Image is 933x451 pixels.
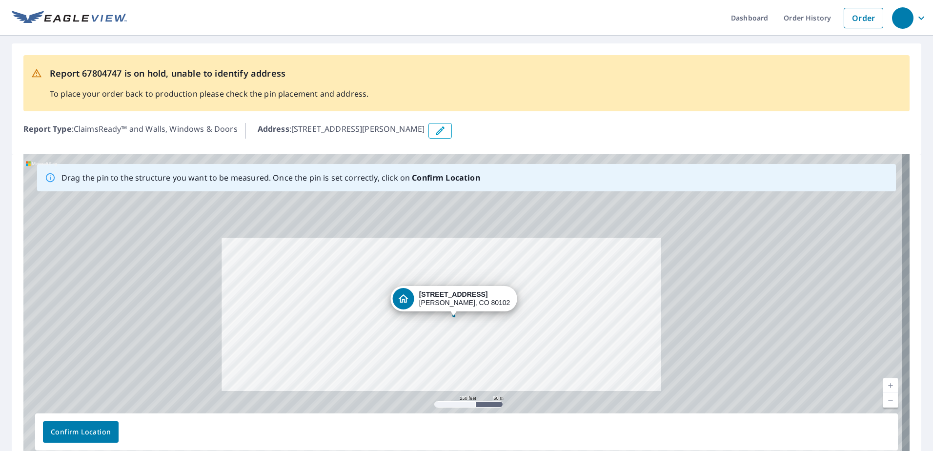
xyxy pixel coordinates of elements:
a: Current Level 17, Zoom In [883,378,898,393]
img: EV Logo [12,11,127,25]
strong: [STREET_ADDRESS] [419,290,488,298]
p: Drag the pin to the structure you want to be measured. Once the pin is set correctly, click on [61,172,480,184]
b: Address [258,123,289,134]
b: Report Type [23,123,72,134]
p: : ClaimsReady™ and Walls, Windows & Doors [23,123,238,139]
a: Order [844,8,883,28]
p: To place your order back to production please check the pin placement and address. [50,88,368,100]
div: Dropped pin, building 1, Residential property, 51325 E 56th Ave Bennett, CO 80102 [391,286,517,316]
div: [PERSON_NAME], CO 80102 [419,290,510,307]
b: Confirm Location [412,172,480,183]
p: : [STREET_ADDRESS][PERSON_NAME] [258,123,425,139]
p: Report 67804747 is on hold, unable to identify address [50,67,368,80]
span: Confirm Location [51,426,111,438]
a: Current Level 17, Zoom Out [883,393,898,408]
button: Confirm Location [43,421,119,443]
